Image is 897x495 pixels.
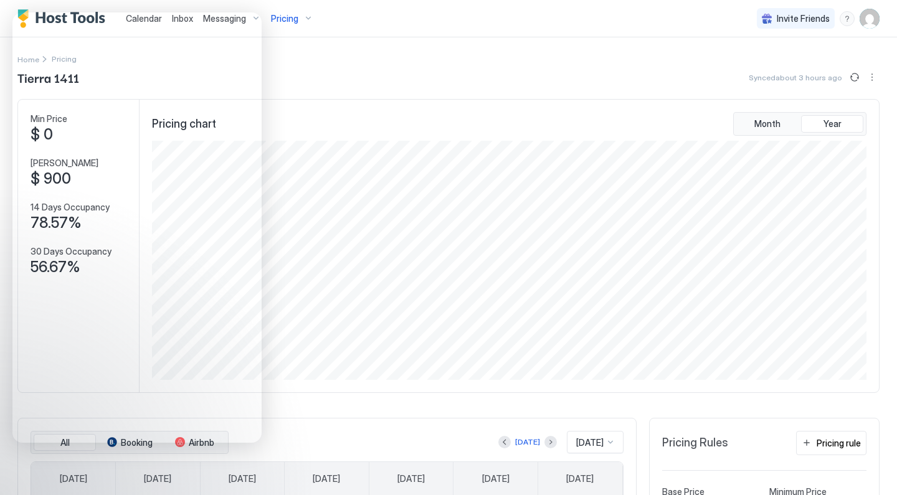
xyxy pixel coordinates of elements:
[172,12,193,25] a: Inbox
[754,118,781,130] span: Month
[749,73,842,82] span: Synced about 3 hours ago
[796,431,866,455] button: Pricing rule
[515,436,540,448] div: [DATE]
[513,435,542,450] button: [DATE]
[126,12,162,25] a: Calendar
[847,70,862,85] button: Sync prices
[313,473,340,484] span: [DATE]
[566,473,594,484] span: [DATE]
[736,115,799,133] button: Month
[498,436,511,448] button: Previous month
[17,9,111,28] a: Host Tools Logo
[12,453,42,483] iframe: Intercom live chat
[544,436,557,448] button: Next month
[60,473,87,484] span: [DATE]
[271,13,298,24] span: Pricing
[576,437,604,448] span: [DATE]
[840,11,855,26] div: menu
[229,473,256,484] span: [DATE]
[662,436,728,450] span: Pricing Rules
[777,13,830,24] span: Invite Friends
[817,436,861,450] div: Pricing rule
[12,12,262,443] iframe: Intercom live chat
[823,118,842,130] span: Year
[397,473,425,484] span: [DATE]
[865,70,880,85] button: More options
[801,115,863,133] button: Year
[482,473,510,484] span: [DATE]
[860,9,880,29] div: User profile
[733,112,866,136] div: tab-group
[144,473,171,484] span: [DATE]
[865,70,880,85] div: menu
